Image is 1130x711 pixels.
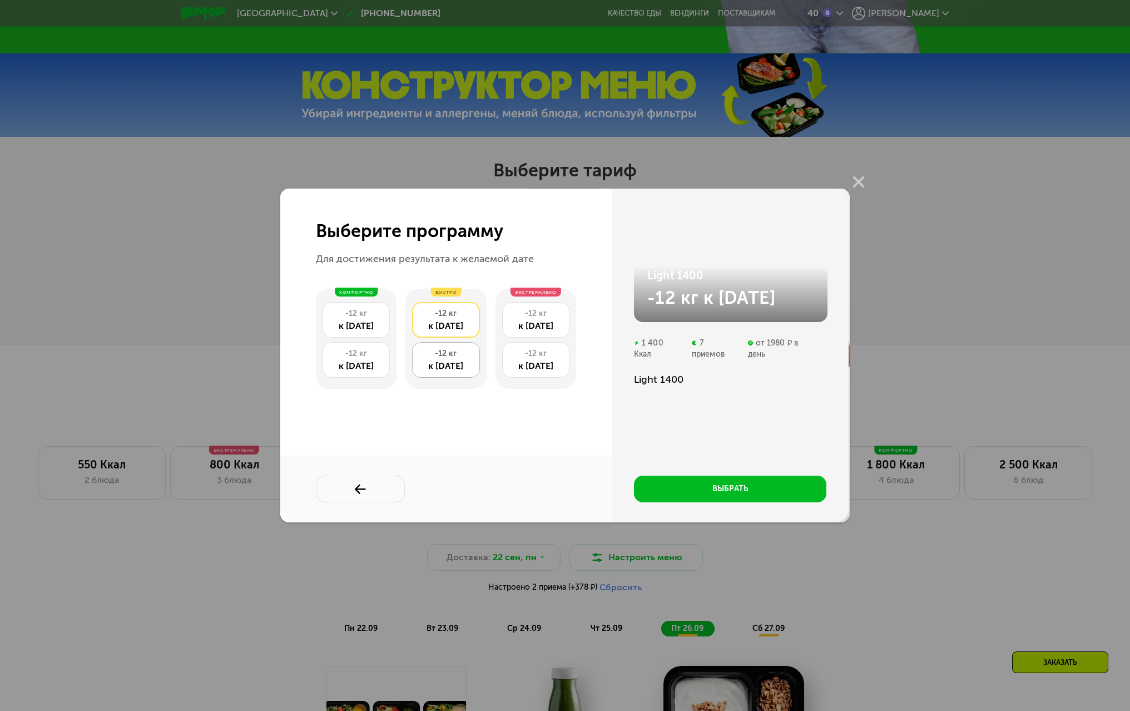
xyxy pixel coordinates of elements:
[418,319,473,333] div: к [DATE]
[329,348,384,359] div: -12 кг
[634,373,826,387] div: Light 1400
[508,348,563,359] div: -12 кг
[748,338,817,360] div: от 1980 ₽ в день
[508,319,563,333] div: к [DATE]
[335,288,378,297] div: комфортно
[634,476,826,502] button: выбрать
[508,359,563,373] div: к [DATE]
[508,308,563,319] div: -12 кг
[329,308,384,319] div: -12 кг
[418,348,473,359] div: -12 кг
[418,359,473,373] div: к [DATE]
[634,338,683,360] div: 1 400 Ккал
[647,287,814,309] div: -12 кг к [DATE]
[511,288,561,297] div: экстремально
[329,319,384,333] div: к [DATE]
[316,220,576,242] h3: Выберите программу
[418,308,473,319] div: -12 кг
[647,269,814,282] div: Light 1400
[431,288,462,297] div: быстро
[712,483,748,495] div: выбрать
[329,359,384,373] div: к [DATE]
[316,251,576,266] div: Для достижения результата к желаемой дате
[692,338,739,360] div: 7 приемов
